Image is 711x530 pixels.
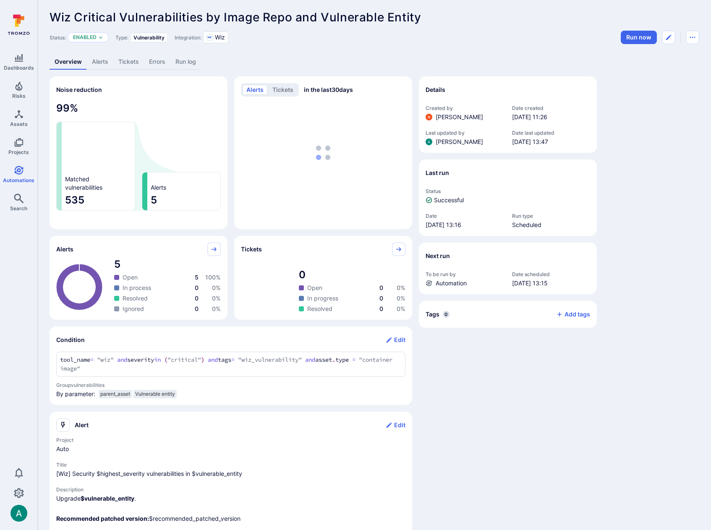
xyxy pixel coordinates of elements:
[151,183,166,192] span: Alerts
[10,505,27,522] div: Arjan Dehar
[123,305,144,313] span: Ignored
[269,85,297,95] button: tickets
[215,33,225,42] span: Wiz
[75,421,89,429] h2: Alert
[234,76,412,229] div: Alerts/Tickets trend
[419,159,597,236] section: Last run widget
[512,138,590,146] span: [DATE] 13:47
[56,470,405,478] span: alert title
[426,271,504,277] span: To be run by
[397,295,405,302] span: 0 %
[434,196,464,204] span: Successful
[512,271,590,277] span: Date scheduled
[443,311,450,318] span: 0
[50,34,66,41] span: Status:
[56,462,405,468] span: Title
[426,130,504,136] span: Last updated by
[4,65,34,71] span: Dashboards
[114,258,221,271] span: total
[307,294,338,303] span: In progress
[56,437,405,443] span: Project
[144,54,170,70] a: Errors
[10,505,27,522] img: ACg8ocLSa5mPYBaXNx3eFu_EmspyJX0laNWN7cXOFirfQ7srZveEpg=s96-c
[426,114,432,120] img: ACg8ocIprwjrgDQnDsNSk9Ghn5p5-B8DpAKWoJ5Gi9syOE4K59tr4Q=s96-c
[100,391,130,397] span: parent_asset
[135,391,175,397] span: Vulnerable entity
[212,284,221,291] span: 0 %
[50,54,87,70] a: Overview
[12,93,26,99] span: Risks
[397,305,405,312] span: 0 %
[56,514,405,523] p: $recommended_patched_version
[50,10,421,24] span: Wiz Critical Vulnerabilities by Image Repo and Vulnerable Entity
[426,252,450,260] h2: Next run
[419,301,597,328] div: Collapse tags
[113,54,144,70] a: Tickets
[304,86,353,94] span: in the last 30 days
[10,205,27,211] span: Search
[73,34,97,41] button: Enabled
[56,245,73,253] span: Alerts
[56,445,405,453] span: alert project
[307,305,332,313] span: Resolved
[243,85,267,95] button: alerts
[621,31,657,44] button: Run automation
[426,138,432,145] div: Arjan Dehar
[379,305,383,312] span: 0
[130,33,168,42] div: Vulnerability
[397,284,405,291] span: 0 %
[512,105,590,111] span: Date created
[50,326,412,405] section: Condition widget
[386,333,405,347] button: Edit
[419,76,597,153] section: Details widget
[299,268,405,282] span: total
[426,86,445,94] h2: Details
[175,34,201,41] span: Integration:
[81,495,134,502] b: $vulnerable_entity
[50,236,227,320] div: Alerts pie widget
[426,114,432,120] div: Neeren Patki
[56,102,221,115] span: 99 %
[195,295,199,302] span: 0
[205,274,221,281] span: 100 %
[56,336,85,344] h2: Condition
[50,54,699,70] div: Automation tabs
[151,193,217,207] span: 5
[170,54,201,70] a: Run log
[212,295,221,302] span: 0 %
[60,355,402,373] textarea: Add condition
[3,177,34,183] span: Automations
[436,279,467,287] span: Automation
[419,243,597,294] section: Next run widget
[8,149,29,155] span: Projects
[234,236,412,320] div: Tickets pie widget
[65,193,131,207] span: 535
[56,494,405,503] p: Upgrade .
[195,284,199,291] span: 0
[241,245,262,253] span: Tickets
[512,279,590,287] span: [DATE] 13:15
[56,86,102,93] span: Noise reduction
[549,308,590,321] button: Add tags
[56,390,95,402] span: By parameter:
[10,121,28,127] span: Assets
[512,221,590,229] span: Scheduled
[436,113,483,121] span: [PERSON_NAME]
[212,305,221,312] span: 0 %
[123,294,148,303] span: Resolved
[686,31,699,44] button: Automation menu
[512,213,590,219] span: Run type
[426,310,439,319] h2: Tags
[98,35,103,40] button: Expand dropdown
[307,284,322,292] span: Open
[56,486,405,493] span: Description
[56,382,405,388] span: Group vulnerabilities
[379,284,383,291] span: 0
[426,138,432,145] img: ACg8ocLSa5mPYBaXNx3eFu_EmspyJX0laNWN7cXOFirfQ7srZveEpg=s96-c
[386,418,405,432] button: Edit
[195,305,199,312] span: 0
[426,188,590,194] span: Status
[56,515,149,522] b: Recommended patched version:
[87,54,113,70] a: Alerts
